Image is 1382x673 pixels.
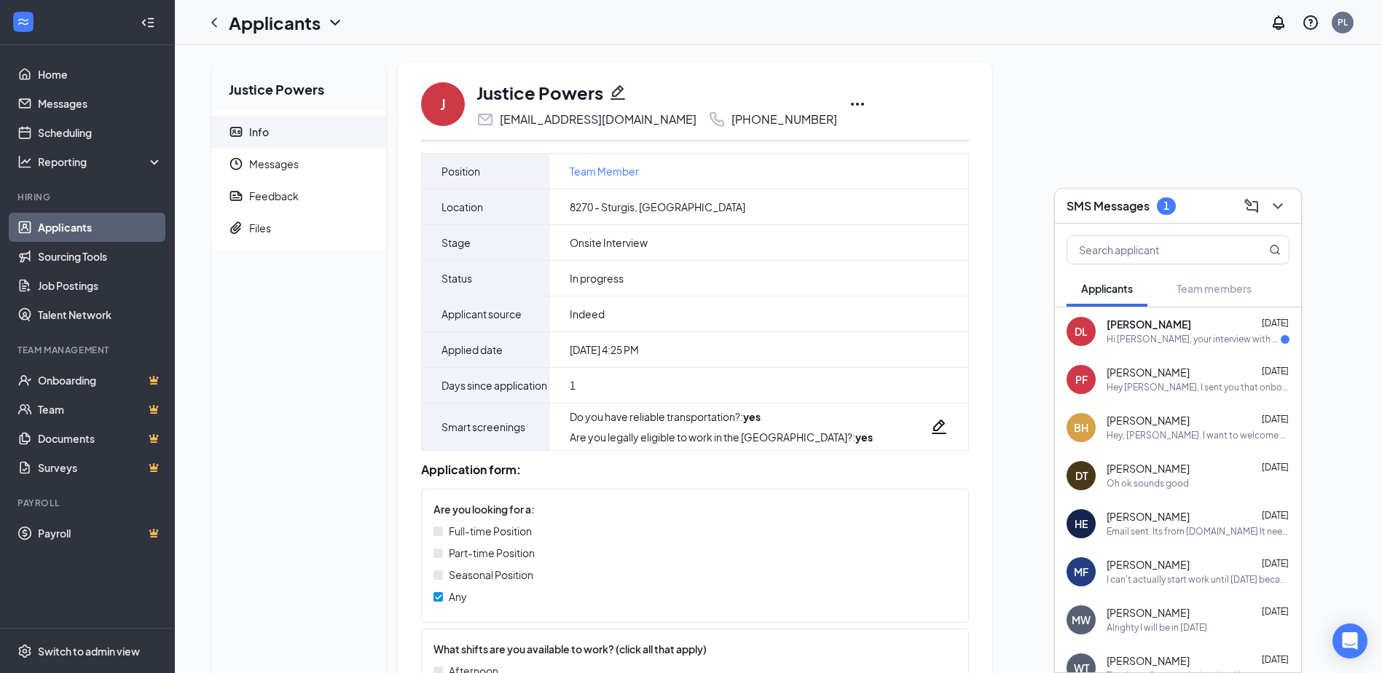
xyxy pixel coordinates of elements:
[38,395,162,424] a: TeamCrown
[1177,282,1252,295] span: Team members
[570,271,624,286] span: In progress
[1262,559,1289,570] span: [DATE]
[249,221,271,235] div: Files
[1266,194,1289,218] button: ChevronDown
[1302,14,1319,31] svg: QuestionInfo
[1240,194,1263,218] button: ComposeMessage
[1107,382,1289,394] div: Hey [PERSON_NAME], I sent you that onboarding mail so check your inbox for it from [DOMAIN_NAME] ...
[449,589,467,605] span: Any
[38,60,162,89] a: Home
[141,15,155,30] svg: Collapse
[1243,197,1260,215] svg: ComposeMessage
[570,307,605,321] span: Indeed
[476,111,494,128] svg: Email
[1107,478,1189,490] div: Oh ok sounds good
[1262,607,1289,618] span: [DATE]
[38,644,140,658] div: Switch to admin view
[440,94,446,114] div: J
[229,221,243,235] svg: Paperclip
[433,641,707,657] span: What shifts are you available to work? (click all that apply)
[1262,366,1289,377] span: [DATE]
[1107,430,1289,442] div: Hey, [PERSON_NAME]. I want to welcome you to our team! check your email (might even be in SPAM) y...
[38,213,162,242] a: Applicants
[421,463,969,477] div: Application form:
[17,154,32,169] svg: Analysis
[211,180,386,212] a: ReportFeedback
[1067,198,1150,214] h3: SMS Messages
[249,189,299,203] div: Feedback
[1107,558,1190,572] span: [PERSON_NAME]
[17,497,160,509] div: Payroll
[17,344,160,356] div: Team Management
[38,453,162,482] a: SurveysCrown
[38,118,162,147] a: Scheduling
[38,424,162,453] a: DocumentsCrown
[441,234,471,251] span: Stage
[441,341,503,358] span: Applied date
[326,14,344,31] svg: ChevronDown
[433,501,535,517] span: Are you looking for a:
[1270,14,1287,31] svg: Notifications
[229,10,321,35] h1: Applicants
[441,198,483,216] span: Location
[476,80,603,105] h1: Justice Powers
[441,162,480,180] span: Position
[38,366,162,395] a: OnboardingCrown
[17,191,160,203] div: Hiring
[1262,655,1289,666] span: [DATE]
[249,125,269,139] div: Info
[1107,414,1190,428] span: [PERSON_NAME]
[1107,526,1289,538] div: Email sent. Its from [DOMAIN_NAME] It needs to be filled out 100% before moving on to the next st...
[449,545,535,561] span: Part-time Position
[449,567,533,583] span: Seasonal Position
[743,410,761,423] strong: yes
[205,14,223,31] svg: ChevronLeft
[229,125,243,139] svg: ContactCard
[1107,462,1190,476] span: [PERSON_NAME]
[1075,468,1088,483] div: DT
[449,523,532,539] span: Full-time Position
[1081,282,1133,295] span: Applicants
[1107,606,1190,621] span: [PERSON_NAME]
[1107,574,1289,586] div: I can't actually start work until [DATE] because of school and drivers ed.
[1107,334,1281,346] div: Hi [PERSON_NAME], your interview with Burger King is now confirmed! Date: [DATE] Time: 5:00 PM - ...
[1163,200,1169,212] div: 1
[1107,366,1190,380] span: [PERSON_NAME]
[570,430,873,444] div: Are you legally eligible to work in the [GEOGRAPHIC_DATA]? :
[249,148,374,180] span: Messages
[38,89,162,118] a: Messages
[1075,372,1088,387] div: PF
[1332,623,1367,658] div: Open Intercom Messenger
[1262,414,1289,425] span: [DATE]
[500,112,696,127] div: [EMAIL_ADDRESS][DOMAIN_NAME]
[17,644,32,658] svg: Settings
[16,15,31,29] svg: WorkstreamLogo
[1269,197,1287,215] svg: ChevronDown
[441,305,522,323] span: Applicant source
[1072,613,1091,627] div: MW
[849,95,866,113] svg: Ellipses
[211,116,386,148] a: ContactCardInfo
[1269,244,1281,256] svg: MagnifyingGlass
[708,111,726,128] svg: Phone
[38,154,163,169] div: Reporting
[1262,463,1289,473] span: [DATE]
[731,112,837,127] div: [PHONE_NUMBER]
[38,242,162,271] a: Sourcing Tools
[1262,511,1289,522] span: [DATE]
[1074,564,1088,579] div: MF
[570,163,639,179] a: Team Member
[1107,622,1207,634] div: Alrighty I will be in [DATE]
[570,235,648,250] span: Onsite Interview
[211,212,386,244] a: PaperclipFiles
[855,430,873,444] strong: yes
[441,269,472,287] span: Status
[1107,510,1190,524] span: [PERSON_NAME]
[1107,318,1191,332] span: [PERSON_NAME]
[211,148,386,180] a: ClockMessages
[1075,516,1088,531] div: HE
[570,409,873,424] div: Do you have reliable transportation? :
[38,300,162,329] a: Talent Network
